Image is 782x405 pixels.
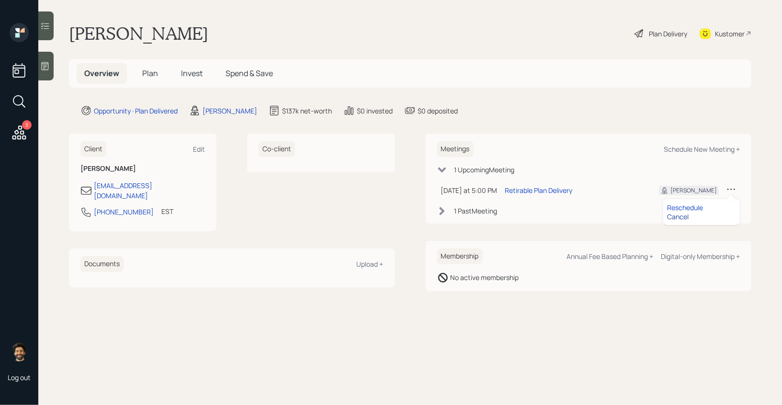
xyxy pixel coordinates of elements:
[451,272,519,282] div: No active membership
[161,206,173,216] div: EST
[69,23,208,44] h1: [PERSON_NAME]
[142,68,158,79] span: Plan
[441,185,498,195] div: [DATE] at 5:00 PM
[193,145,205,154] div: Edit
[282,106,332,116] div: $137k net-worth
[181,68,203,79] span: Invest
[203,106,257,116] div: [PERSON_NAME]
[84,68,119,79] span: Overview
[8,373,31,382] div: Log out
[357,106,393,116] div: $0 invested
[80,141,106,157] h6: Client
[567,252,653,261] div: Annual Fee Based Planning +
[661,252,740,261] div: Digital-only Membership +
[259,141,295,157] h6: Co-client
[94,180,205,201] div: [EMAIL_ADDRESS][DOMAIN_NAME]
[94,207,154,217] div: [PHONE_NUMBER]
[454,165,515,175] div: 1 Upcoming Meeting
[667,212,736,221] div: Cancel
[22,120,32,130] div: 3
[715,29,745,39] div: Kustomer
[418,106,458,116] div: $0 deposited
[94,106,178,116] div: Opportunity · Plan Delivered
[664,145,740,154] div: Schedule New Meeting +
[10,342,29,361] img: eric-schwartz-headshot.png
[80,256,124,272] h6: Documents
[667,203,736,212] div: Reschedule
[80,165,205,173] h6: [PERSON_NAME]
[357,259,384,269] div: Upload +
[670,186,717,195] div: [PERSON_NAME]
[437,248,483,264] h6: Membership
[454,206,498,216] div: 1 Past Meeting
[649,29,687,39] div: Plan Delivery
[505,185,573,195] div: Retirable Plan Delivery
[437,141,474,157] h6: Meetings
[226,68,273,79] span: Spend & Save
